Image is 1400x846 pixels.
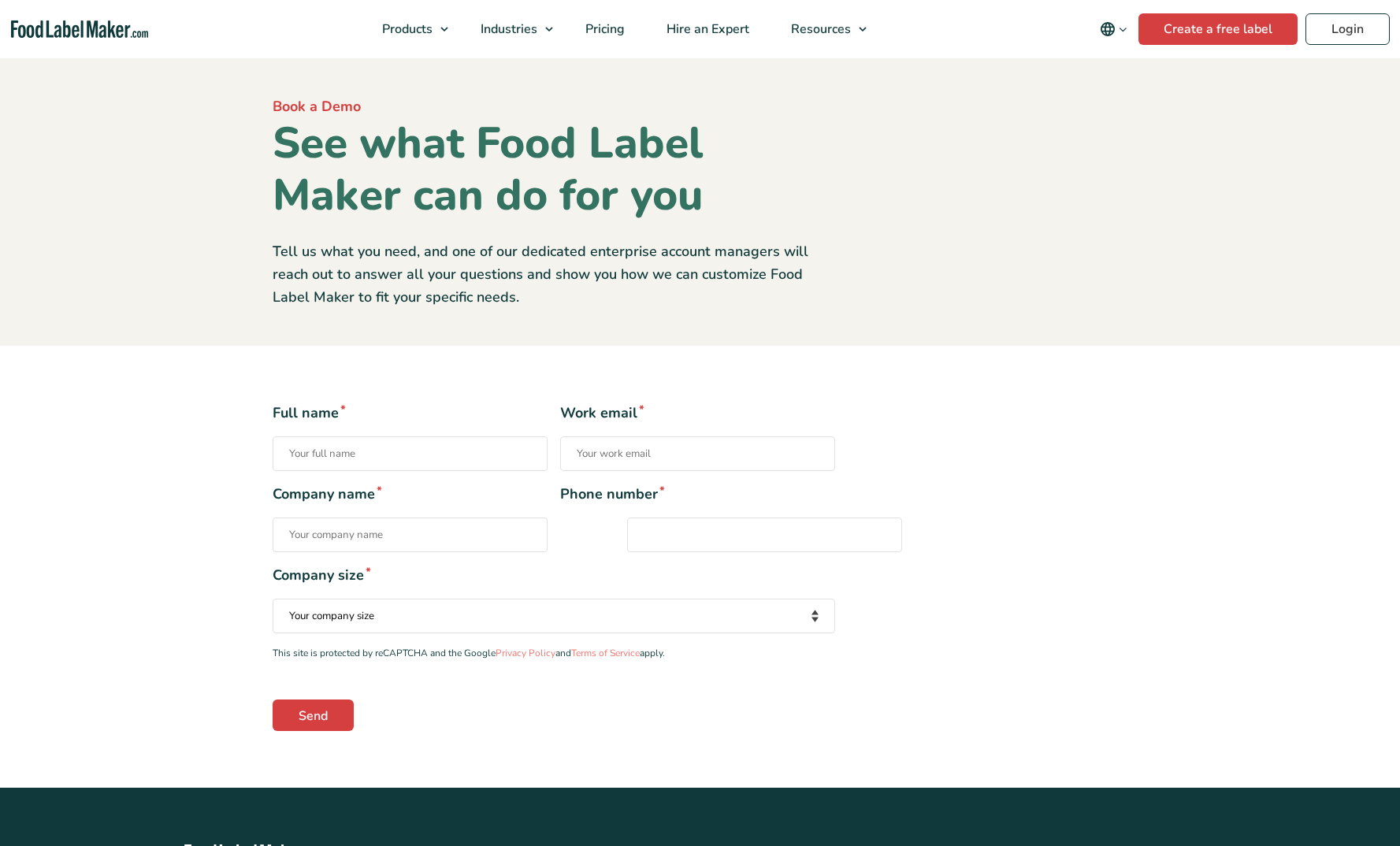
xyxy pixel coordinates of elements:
[1138,13,1298,45] a: Create a free label
[273,403,1128,730] form: Contact form
[662,20,751,38] span: Hire an Expert
[273,646,835,661] p: This site is protected by reCAPTCHA and the Google and apply.
[273,240,835,308] p: Tell us what you need, and one of our dedicated enterprise account managers will reach out to ans...
[627,518,902,552] input: Phone number*
[273,436,548,471] input: Full name*
[476,20,539,38] span: Industries
[496,647,555,659] a: Privacy Policy
[273,699,354,731] input: Send
[581,20,626,38] span: Pricing
[11,20,148,39] a: Food Label Maker homepage
[786,20,852,38] span: Resources
[560,484,835,505] span: Phone number
[273,565,835,586] span: Company size
[377,20,434,38] span: Products
[273,484,548,505] span: Company name
[273,403,548,424] span: Full name
[273,117,835,221] h1: See what Food Label Maker can do for you
[571,647,640,659] a: Terms of Service
[560,403,835,424] span: Work email
[1305,13,1390,45] a: Login
[560,436,835,471] input: Work email*
[273,518,548,552] input: Company name*
[273,97,361,116] span: Book a Demo
[1089,13,1138,45] button: Change language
